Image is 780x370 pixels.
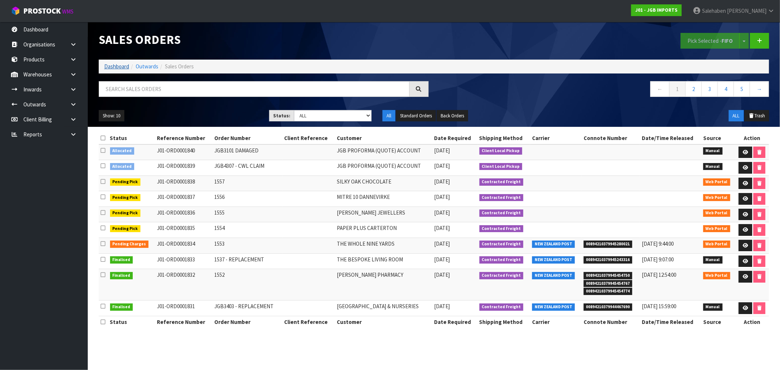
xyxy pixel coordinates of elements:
[23,6,61,16] span: ProStock
[212,144,282,160] td: JGB3101 DAMAGED
[479,209,524,217] span: Contracted Freight
[335,269,433,301] td: [PERSON_NAME] PHARMACY
[584,241,633,248] span: 00894210379945280021
[532,256,575,264] span: NEW ZEALAND POST
[640,132,701,144] th: Date/Time Released
[335,301,433,316] td: [GEOGRAPHIC_DATA] & NURSERIES
[383,110,395,122] button: All
[155,253,213,269] td: J01-ORD0001833
[108,316,155,328] th: Status
[110,303,133,311] span: Finalised
[703,209,730,217] span: Web Portal
[155,132,213,144] th: Reference Number
[642,240,674,247] span: [DATE] 9:44:00
[582,132,640,144] th: Connote Number
[530,132,581,144] th: Carrier
[432,316,477,328] th: Date Required
[99,110,124,122] button: Show: 10
[640,316,701,328] th: Date/Time Released
[155,316,213,328] th: Reference Number
[685,81,702,97] a: 2
[155,269,213,301] td: J01-ORD0001832
[479,256,524,264] span: Contracted Freight
[432,132,477,144] th: Date Required
[434,271,450,278] span: [DATE]
[745,110,769,122] button: Trash
[335,207,433,222] td: [PERSON_NAME] JEWELLERS
[729,110,744,122] button: ALL
[434,178,450,185] span: [DATE]
[110,194,141,201] span: Pending Pick
[530,316,581,328] th: Carrier
[110,272,133,279] span: Finalised
[532,241,575,248] span: NEW ZEALAND POST
[650,81,670,97] a: ←
[703,163,723,170] span: Manual
[642,303,676,310] span: [DATE] 15:59:00
[110,225,141,233] span: Pending Pick
[434,162,450,169] span: [DATE]
[155,301,213,316] td: J01-ORD0001831
[479,178,524,186] span: Contracted Freight
[703,256,723,264] span: Manual
[434,193,450,200] span: [DATE]
[335,191,433,207] td: MITRE 10 DANNEVIRKE
[703,194,730,201] span: Web Portal
[584,272,633,279] span: 00894210379945454750
[440,81,769,99] nav: Page navigation
[335,253,433,269] td: THE BESPOKE LIVING ROOM
[532,303,575,311] span: NEW ZEALAND POST
[110,209,141,217] span: Pending Pick
[283,316,335,328] th: Client Reference
[11,6,20,15] img: cube-alt.png
[479,225,524,233] span: Contracted Freight
[335,175,433,191] td: SILKY OAK CHOCOLATE
[478,316,531,328] th: Shipping Method
[335,132,433,144] th: Customer
[735,132,769,144] th: Action
[582,316,640,328] th: Connote Number
[727,7,766,14] span: [PERSON_NAME]
[703,272,730,279] span: Web Portal
[584,303,633,311] span: 00894210379944467690
[701,316,735,328] th: Source
[62,8,74,15] small: WMS
[717,81,734,97] a: 4
[642,271,676,278] span: [DATE] 12:54:00
[110,256,133,264] span: Finalised
[155,191,213,207] td: J01-ORD0001837
[335,160,433,176] td: JGB PROFORMA (QUOTE) ACCOUNT
[479,241,524,248] span: Contracted Freight
[532,272,575,279] span: NEW ZEALAND POST
[396,110,436,122] button: Standard Orders
[212,191,282,207] td: 1556
[437,110,468,122] button: Back Orders
[212,132,282,144] th: Order Number
[155,160,213,176] td: J01-ORD0001839
[212,207,282,222] td: 1555
[273,113,290,119] strong: Status:
[434,224,450,231] span: [DATE]
[110,147,135,155] span: Allocated
[703,147,723,155] span: Manual
[155,144,213,160] td: J01-ORD0001840
[155,175,213,191] td: J01-ORD0001838
[721,37,733,44] strong: FIFO
[479,163,523,170] span: Client Local Pickup
[155,222,213,238] td: J01-ORD0001835
[104,63,129,70] a: Dashboard
[584,256,633,264] span: 00894210379945243316
[110,241,149,248] span: Pending Charges
[478,132,531,144] th: Shipping Method
[434,303,450,310] span: [DATE]
[584,288,633,295] span: 00894210379945454774
[335,222,433,238] td: PAPER PLUS CARTERTON
[703,241,730,248] span: Web Portal
[335,144,433,160] td: JGB PROFORMA (QUOTE) ACCOUNT
[212,316,282,328] th: Order Number
[212,301,282,316] td: JGB3403 - REPLACEMENT
[99,33,429,46] h1: Sales Orders
[669,81,686,97] a: 1
[635,7,678,13] strong: J01 - JGB IMPORTS
[212,175,282,191] td: 1557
